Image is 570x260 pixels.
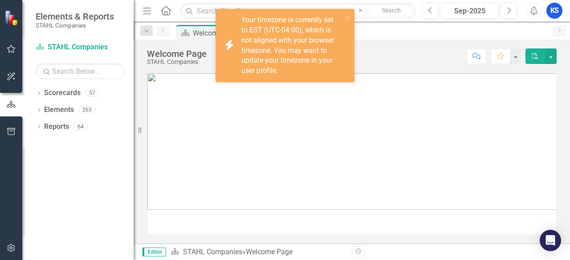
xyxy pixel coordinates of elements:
input: Search ClearPoint... [180,3,415,19]
div: » [171,247,345,257]
div: Sep-2025 [444,6,495,16]
button: KS [546,3,562,19]
span: Editor [142,248,166,256]
a: Scorecards [44,88,81,98]
button: close [345,12,351,23]
a: Elements [44,105,74,115]
div: 263 [78,106,96,114]
img: ClearPoint Strategy [4,10,20,26]
img: image%20v4.png [147,73,556,210]
div: 64 [73,123,88,130]
a: STAHL Companies [183,248,242,256]
a: STAHL Companies [36,42,125,52]
input: Search Below... [36,64,125,79]
a: Reports [44,122,69,132]
div: 57 [85,89,99,97]
button: Search [369,4,413,17]
div: Welcome Page [193,28,263,39]
button: Sep-2025 [441,3,498,19]
div: Welcome Page [246,248,293,256]
div: Open Intercom Messenger [540,230,561,251]
div: Welcome Page [147,49,207,59]
span: Search [382,7,401,14]
small: STAHL Companies [36,22,114,29]
div: STAHL Companies [147,59,207,65]
span: Elements & Reports [36,11,114,22]
div: Your timezone is currently set to EST (UTC-04:00), which is not aligned with your browser timezon... [241,15,342,76]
